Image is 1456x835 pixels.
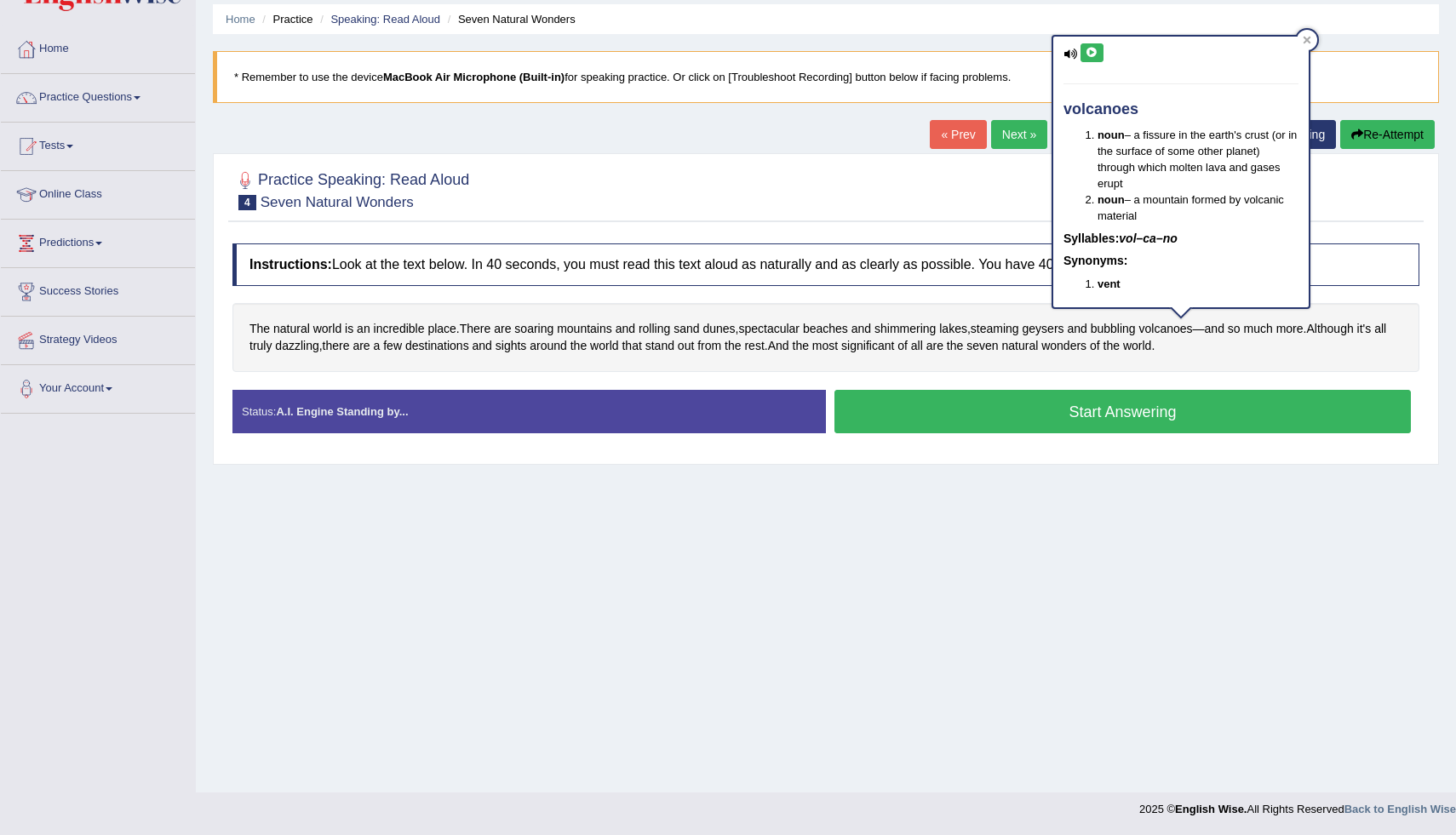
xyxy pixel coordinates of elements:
span: Click to see word definition [911,337,923,355]
a: Strategy Videos [1,317,195,359]
span: Click to see word definition [557,320,612,338]
b: noun [1098,129,1125,141]
span: Click to see word definition [926,337,943,355]
span: Click to see word definition [460,320,491,338]
a: Speaking: Read Aloud [330,13,440,26]
b: vent [1098,277,1121,290]
span: Click to see word definition [812,337,838,355]
span: Click to see word definition [1041,337,1086,355]
span: Click to see word definition [674,320,699,338]
span: Click to see word definition [966,337,998,355]
span: Click to see word definition [897,337,908,355]
span: Click to see word definition [645,337,674,355]
span: Click to see word definition [738,320,800,338]
strong: A.I. Engine Standing by... [276,405,408,418]
span: Click to see word definition [616,320,635,338]
h2: Practice Speaking: Read Aloud [232,168,469,210]
a: Next » [991,120,1047,149]
b: Instructions: [249,257,332,272]
span: Click to see word definition [1001,337,1038,355]
a: Online Class [1,171,195,214]
a: Home [1,26,195,68]
span: Click to see word definition [570,337,587,355]
div: . , , — . , . . [232,303,1419,372]
a: Predictions [1,220,195,262]
span: Click to see word definition [383,337,402,355]
span: Click to see word definition [971,320,1019,338]
span: Click to see word definition [1276,320,1304,338]
span: Click to see word definition [374,337,381,355]
span: Click to see word definition [514,320,553,338]
span: Click to see word definition [249,337,272,355]
span: Click to see word definition [1205,320,1224,338]
b: MacBook Air Microphone (Built-in) [383,71,565,83]
span: Click to see word definition [345,320,353,338]
span: Click to see word definition [1244,320,1273,338]
span: Click to see word definition [249,320,270,338]
a: « Prev [930,120,986,149]
div: Status: [232,390,826,433]
span: Click to see word definition [1374,320,1386,338]
span: Click to see word definition [473,337,492,355]
span: Click to see word definition [275,337,318,355]
button: Re-Attempt [1340,120,1435,149]
a: Home [226,13,255,26]
h4: Look at the text below. In 40 seconds, you must read this text aloud as naturally and as clearly ... [232,243,1419,286]
small: Seven Natural Wonders [261,194,414,210]
span: Click to see word definition [313,320,341,338]
span: Click to see word definition [1023,320,1064,338]
span: Click to see word definition [427,320,456,338]
span: Click to see word definition [323,337,350,355]
span: Click to see word definition [678,337,694,355]
li: – a mountain formed by volcanic material [1098,192,1298,224]
span: Click to see word definition [496,337,527,355]
span: Click to see word definition [851,320,871,338]
span: Click to see word definition [357,320,370,338]
span: Click to see word definition [803,320,848,338]
span: Click to see word definition [939,320,967,338]
a: Your Account [1,365,195,408]
span: Click to see word definition [1357,320,1372,338]
strong: English Wise. [1175,803,1247,815]
span: Click to see word definition [639,320,670,338]
a: Success Stories [1,268,195,311]
span: Click to see word definition [768,337,789,355]
span: Click to see word definition [353,337,370,355]
span: Click to see word definition [793,337,809,355]
span: Click to see word definition [273,320,310,338]
span: Click to see word definition [702,320,735,338]
span: Click to see word definition [744,337,764,355]
h4: volcanoes [1063,101,1298,118]
span: 4 [238,195,256,210]
span: Click to see word definition [1091,320,1136,338]
span: Click to see word definition [1306,320,1353,338]
span: Click to see word definition [874,320,936,338]
li: – a fissure in the earth's crust (or in the surface of some other planet) through which molten la... [1098,127,1298,192]
span: Click to see word definition [1123,337,1151,355]
span: Click to see word definition [1067,320,1086,338]
li: Practice [258,11,312,27]
span: Click to see word definition [725,337,741,355]
span: Click to see word definition [697,337,721,355]
h5: Synonyms: [1063,255,1298,267]
span: Click to see word definition [494,320,511,338]
span: Click to see word definition [1090,337,1100,355]
span: Click to see word definition [622,337,641,355]
em: vol–ca–no [1119,232,1177,245]
blockquote: * Remember to use the device for speaking practice. Or click on [Troubleshoot Recording] button b... [213,51,1439,103]
span: Click to see word definition [590,337,618,355]
b: noun [1098,193,1125,206]
h5: Syllables: [1063,232,1298,245]
span: Click to see word definition [947,337,963,355]
li: Seven Natural Wonders [444,11,576,27]
span: Click to see word definition [530,337,567,355]
span: Click to see word definition [405,337,469,355]
span: Click to see word definition [1103,337,1120,355]
a: Tests [1,123,195,165]
span: Click to see word definition [841,337,894,355]
a: Practice Questions [1,74,195,117]
span: Click to see word definition [1139,320,1193,338]
a: Back to English Wise [1344,803,1456,815]
span: Click to see word definition [1228,320,1241,338]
